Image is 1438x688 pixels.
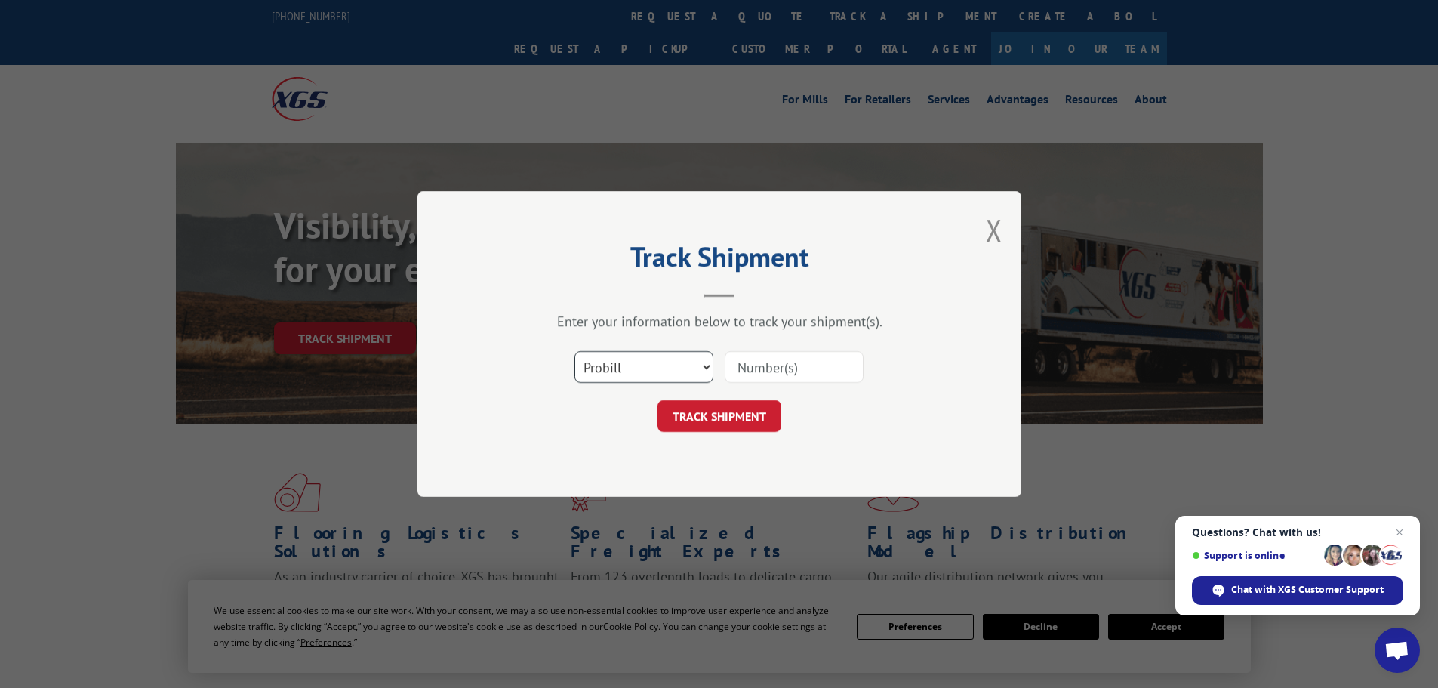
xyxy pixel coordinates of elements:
[1192,576,1403,605] div: Chat with XGS Customer Support
[1192,526,1403,538] span: Questions? Chat with us!
[493,246,946,275] h2: Track Shipment
[725,351,864,383] input: Number(s)
[657,400,781,432] button: TRACK SHIPMENT
[1375,628,1420,673] div: Open chat
[1192,550,1319,561] span: Support is online
[1390,523,1409,541] span: Close chat
[1231,583,1384,597] span: Chat with XGS Customer Support
[986,210,1002,250] button: Close modal
[493,313,946,330] div: Enter your information below to track your shipment(s).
